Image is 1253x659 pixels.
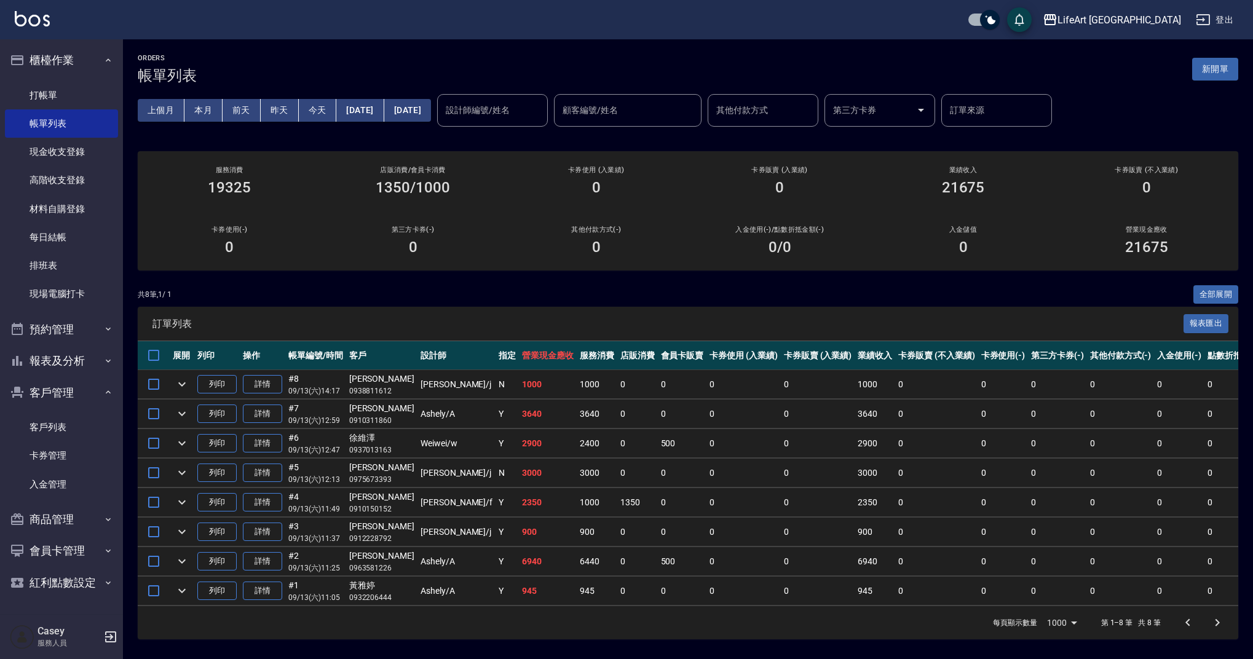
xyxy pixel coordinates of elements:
[577,547,617,576] td: 6440
[417,547,496,576] td: Ashely /A
[706,341,781,370] th: 卡券使用 (入業績)
[617,488,658,517] td: 1350
[5,413,118,441] a: 客戶列表
[417,341,496,370] th: 設計師
[1057,12,1181,28] div: LifeArt [GEOGRAPHIC_DATA]
[223,99,261,122] button: 前天
[895,341,978,370] th: 卡券販賣 (不入業績)
[173,552,191,570] button: expand row
[706,400,781,428] td: 0
[243,375,282,394] a: 詳情
[184,99,223,122] button: 本月
[978,429,1029,458] td: 0
[519,547,577,576] td: 6940
[1184,314,1229,333] button: 報表匯出
[384,99,431,122] button: [DATE]
[1028,370,1087,399] td: 0
[5,166,118,194] a: 高階收支登錄
[617,459,658,487] td: 0
[173,523,191,541] button: expand row
[197,582,237,601] button: 列印
[496,518,519,547] td: Y
[5,109,118,138] a: 帳單列表
[152,318,1184,330] span: 訂單列表
[285,488,346,517] td: #4
[10,625,34,649] img: Person
[1087,459,1155,487] td: 0
[1028,577,1087,606] td: 0
[658,341,707,370] th: 會員卡販賣
[706,547,781,576] td: 0
[5,223,118,251] a: 每日結帳
[243,523,282,542] a: 詳情
[1184,317,1229,329] a: 報表匯出
[658,488,707,517] td: 0
[349,550,414,562] div: [PERSON_NAME]
[617,341,658,370] th: 店販消費
[243,404,282,424] a: 詳情
[1154,400,1204,428] td: 0
[5,280,118,308] a: 現場電腦打卡
[855,341,895,370] th: 業績收入
[1154,577,1204,606] td: 0
[520,166,673,174] h2: 卡券使用 (入業績)
[170,341,194,370] th: 展開
[775,179,784,196] h3: 0
[1192,58,1238,81] button: 新開單
[520,226,673,234] h2: 其他付款方式(-)
[5,535,118,567] button: 會員卡管理
[1028,429,1087,458] td: 0
[658,518,707,547] td: 0
[855,400,895,428] td: 3640
[1192,63,1238,74] a: 新開單
[5,441,118,470] a: 卡券管理
[617,547,658,576] td: 0
[1028,547,1087,576] td: 0
[1193,285,1239,304] button: 全部展開
[942,179,985,196] h3: 21675
[288,474,343,485] p: 09/13 (六) 12:13
[978,547,1029,576] td: 0
[288,592,343,603] p: 09/13 (六) 11:05
[5,195,118,223] a: 材料自購登錄
[417,577,496,606] td: Ashely /A
[855,370,895,399] td: 1000
[577,488,617,517] td: 1000
[1028,518,1087,547] td: 0
[38,625,100,637] h5: Casey
[349,579,414,592] div: 黃雅婷
[1042,606,1081,639] div: 1000
[349,562,414,574] p: 0963581226
[1087,370,1155,399] td: 0
[173,375,191,393] button: expand row
[978,341,1029,370] th: 卡券使用(-)
[496,429,519,458] td: Y
[5,345,118,377] button: 報表及分析
[376,179,449,196] h3: 1350/1000
[417,459,496,487] td: [PERSON_NAME] /j
[417,370,496,399] td: [PERSON_NAME] /j
[617,577,658,606] td: 0
[417,488,496,517] td: [PERSON_NAME] /f
[895,429,978,458] td: 0
[911,100,931,120] button: Open
[706,459,781,487] td: 0
[978,459,1029,487] td: 0
[658,577,707,606] td: 0
[1087,429,1155,458] td: 0
[886,226,1040,234] h2: 入金儲值
[285,370,346,399] td: #8
[978,488,1029,517] td: 0
[496,577,519,606] td: Y
[978,370,1029,399] td: 0
[173,493,191,511] button: expand row
[173,434,191,452] button: expand row
[519,341,577,370] th: 營業現金應收
[855,577,895,606] td: 945
[285,429,346,458] td: #6
[1101,617,1161,628] p: 第 1–8 筆 共 8 筆
[138,54,197,62] h2: ORDERS
[5,470,118,499] a: 入金管理
[855,459,895,487] td: 3000
[895,400,978,428] td: 0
